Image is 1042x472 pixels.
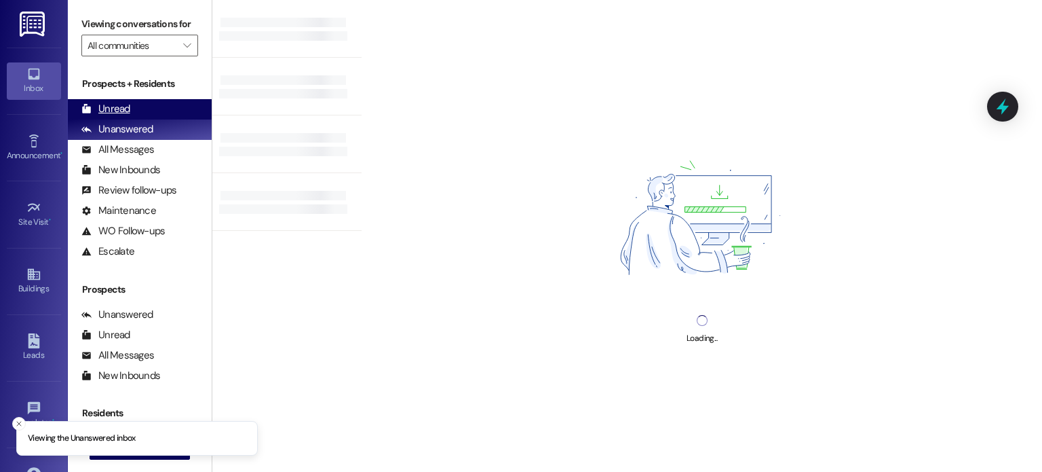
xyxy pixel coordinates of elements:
input: All communities [88,35,176,56]
div: Escalate [81,244,134,259]
a: Templates • [7,397,61,433]
a: Site Visit • [7,196,61,233]
img: ResiDesk Logo [20,12,47,37]
div: Unread [81,328,130,342]
a: Buildings [7,263,61,299]
div: Residents [68,406,212,420]
p: Viewing the Unanswered inbox [28,433,136,445]
span: • [49,215,51,225]
div: Loading... [687,331,717,346]
div: Maintenance [81,204,156,218]
div: Unanswered [81,308,153,322]
div: All Messages [81,143,154,157]
div: Unread [81,102,130,116]
i:  [183,40,191,51]
div: New Inbounds [81,163,160,177]
div: WO Follow-ups [81,224,165,238]
button: Close toast [12,417,26,431]
a: Inbox [7,62,61,99]
label: Viewing conversations for [81,14,198,35]
div: New Inbounds [81,369,160,383]
div: Unanswered [81,122,153,137]
span: • [60,149,62,158]
div: All Messages [81,348,154,363]
div: Prospects [68,283,212,297]
a: Leads [7,329,61,366]
div: Review follow-ups [81,183,176,198]
div: Prospects + Residents [68,77,212,91]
